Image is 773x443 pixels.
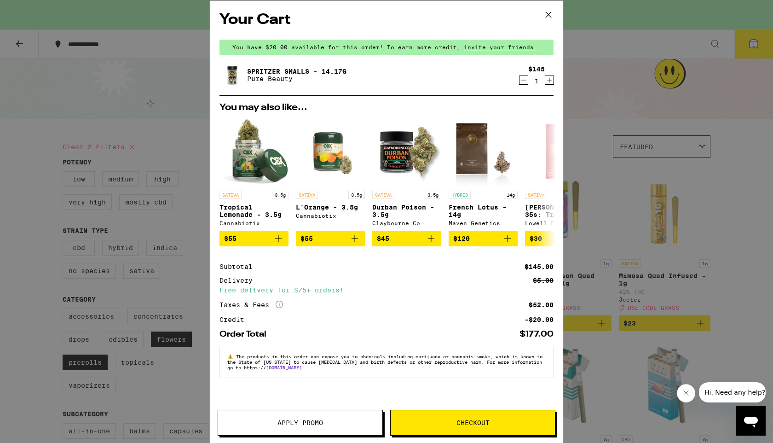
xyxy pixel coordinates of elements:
p: SATIVA [219,191,242,199]
iframe: Message from company [699,382,766,402]
p: 14g [504,191,518,199]
span: $45 [377,235,389,242]
span: Checkout [456,420,490,426]
button: Increment [545,76,554,85]
p: Durban Poison - 3.5g [372,204,441,218]
p: Tropical Lemonade - 3.5g [219,204,288,218]
img: Lowell Farms - Lowell 35s: Trailblazer 10-Pack - 3.5g [525,117,594,186]
a: Open page for Lowell 35s: Trailblazer 10-Pack - 3.5g from Lowell Farms [525,117,594,231]
span: $55 [300,235,313,242]
div: $177.00 [519,330,554,338]
div: 1 [528,77,545,85]
div: $52.00 [529,302,554,308]
div: Maven Genetics [449,220,518,226]
button: Add to bag [296,231,365,246]
div: Claybourne Co. [372,220,441,226]
img: Spritzer Smalls - 14.17g [219,62,245,88]
a: Open page for Durban Poison - 3.5g from Claybourne Co. [372,117,441,231]
p: SATIVA [296,191,318,199]
span: invite your friends. [461,44,541,50]
div: Taxes & Fees [219,301,283,309]
p: SATIVA [372,191,394,199]
span: $120 [453,235,470,242]
p: French Lotus - 14g [449,204,518,218]
img: Claybourne Co. - Durban Poison - 3.5g [372,117,441,186]
iframe: Button to launch messaging window [736,406,766,436]
span: $30 [530,235,542,242]
div: $5.00 [533,277,554,284]
iframe: Close message [677,384,695,402]
p: [PERSON_NAME] 35s: Trailblazer 10-Pack - 3.5g [525,204,594,218]
div: Lowell Farms [525,220,594,226]
button: Add to bag [372,231,441,246]
img: Cannabiotix - L'Orange - 3.5g [296,117,365,186]
p: 3.5g [425,191,441,199]
p: SATIVA [525,191,547,199]
p: HYBRID [449,191,471,199]
button: Decrement [519,76,528,85]
p: Pure Beauty [247,75,346,82]
h2: You may also like... [219,103,554,112]
div: Delivery [219,277,259,284]
img: Maven Genetics - French Lotus - 14g [449,117,518,186]
a: Spritzer Smalls - 14.17g [247,68,346,75]
span: ⚠️ [227,354,236,359]
a: Open page for Tropical Lemonade - 3.5g from Cannabiotix [219,117,288,231]
div: Credit [219,316,251,323]
img: Cannabiotix - Tropical Lemonade - 3.5g [219,117,288,186]
div: Order Total [219,330,273,338]
button: Add to bag [219,231,288,246]
div: You have $20.00 available for this order! To earn more credit,invite your friends. [219,40,554,55]
span: Apply Promo [277,420,323,426]
div: Free delivery for $75+ orders! [219,287,554,293]
button: Checkout [390,410,555,436]
div: Cannabiotix [219,220,288,226]
h2: Your Cart [219,10,554,30]
a: Open page for L'Orange - 3.5g from Cannabiotix [296,117,365,231]
p: L'Orange - 3.5g [296,204,365,211]
a: Open page for French Lotus - 14g from Maven Genetics [449,117,518,231]
span: $55 [224,235,237,242]
p: 3.5g [348,191,365,199]
div: $145.00 [525,263,554,270]
div: -$20.00 [525,316,554,323]
button: Add to bag [449,231,518,246]
span: The products in this order can expose you to chemicals including marijuana or cannabis smoke, whi... [227,354,542,370]
div: $145 [528,65,545,73]
div: Subtotal [219,263,259,270]
a: [DOMAIN_NAME] [266,365,302,370]
button: Apply Promo [218,410,383,436]
div: Cannabiotix [296,213,365,219]
p: 3.5g [272,191,288,199]
button: Add to bag [525,231,594,246]
span: You have $20.00 available for this order! To earn more credit, [232,44,461,50]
